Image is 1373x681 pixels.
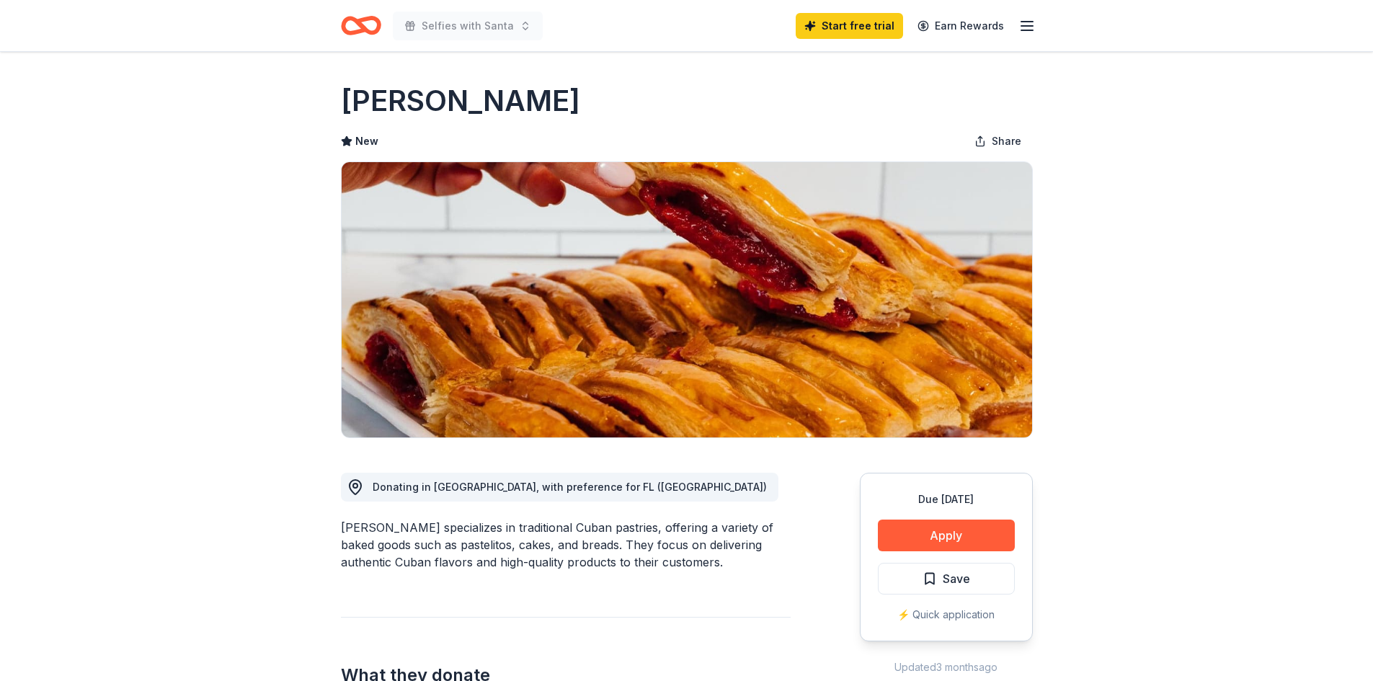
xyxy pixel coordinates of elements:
[373,481,767,493] span: Donating in [GEOGRAPHIC_DATA], with preference for FL ([GEOGRAPHIC_DATA])
[878,520,1015,551] button: Apply
[393,12,543,40] button: Selfies with Santa
[878,563,1015,595] button: Save
[341,81,580,121] h1: [PERSON_NAME]
[963,127,1033,156] button: Share
[909,13,1013,39] a: Earn Rewards
[355,133,378,150] span: New
[342,162,1032,437] img: Image for Vicky Bakery
[341,9,381,43] a: Home
[878,606,1015,623] div: ⚡️ Quick application
[860,659,1033,676] div: Updated 3 months ago
[992,133,1021,150] span: Share
[422,17,514,35] span: Selfies with Santa
[341,519,791,571] div: [PERSON_NAME] specializes in traditional Cuban pastries, offering a variety of baked goods such a...
[878,491,1015,508] div: Due [DATE]
[796,13,903,39] a: Start free trial
[943,569,970,588] span: Save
